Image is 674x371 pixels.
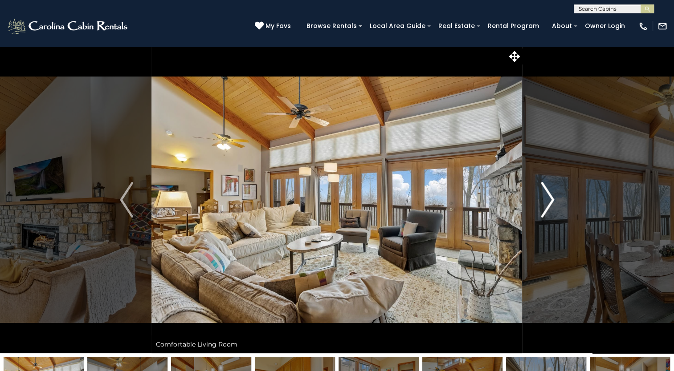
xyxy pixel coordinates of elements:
span: My Favs [266,21,291,31]
a: Owner Login [580,19,629,33]
button: Previous [102,46,151,353]
button: Next [523,46,572,353]
a: Rental Program [483,19,543,33]
img: arrow [541,182,554,218]
img: White-1-2.png [7,17,130,35]
a: My Favs [255,21,293,31]
a: Browse Rentals [302,19,361,33]
a: About [547,19,576,33]
div: Comfortable Living Room [151,335,522,353]
img: mail-regular-white.png [658,21,667,31]
a: Local Area Guide [365,19,430,33]
a: Real Estate [434,19,479,33]
img: arrow [120,182,133,218]
img: phone-regular-white.png [638,21,648,31]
